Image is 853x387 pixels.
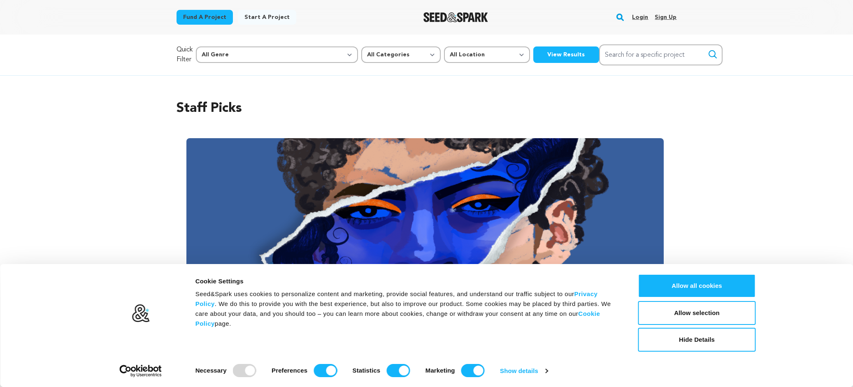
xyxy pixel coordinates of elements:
button: View Results [533,46,599,63]
p: Quick Filter [177,45,193,65]
a: Usercentrics Cookiebot - opens in a new window [105,365,177,377]
img: logo [131,304,150,323]
a: Fund a project [177,10,233,25]
div: Seed&Spark uses cookies to personalize content and marketing, provide social features, and unders... [195,289,620,329]
a: Sign up [655,11,676,24]
a: Login [632,11,648,24]
button: Allow all cookies [638,274,756,298]
img: ESTA NOCHE image [186,138,664,360]
a: Show details [500,365,548,377]
button: Allow selection [638,301,756,325]
strong: Marketing [425,367,455,374]
strong: Preferences [272,367,307,374]
div: Cookie Settings [195,276,620,286]
a: Seed&Spark Homepage [423,12,488,22]
strong: Necessary [195,367,227,374]
img: Seed&Spark Logo Dark Mode [423,12,488,22]
strong: Statistics [353,367,381,374]
button: Hide Details [638,328,756,352]
input: Search for a specific project [599,44,723,65]
a: Start a project [238,10,296,25]
h2: Staff Picks [177,99,677,118]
